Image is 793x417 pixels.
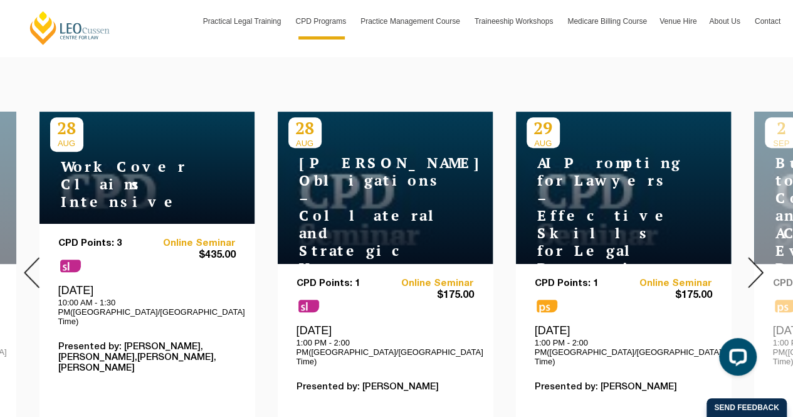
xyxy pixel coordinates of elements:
a: Contact [748,3,787,40]
div: [DATE] [535,324,712,366]
span: AUG [527,139,560,148]
a: Practical Legal Training [197,3,290,40]
a: CPD Programs [289,3,354,40]
a: Online Seminar [623,278,712,289]
span: $175.00 [385,289,474,302]
h4: [PERSON_NAME] Obligations – Collateral and Strategic Uses [288,154,445,277]
span: sl [298,300,319,312]
p: Presented by: [PERSON_NAME] [297,382,474,393]
p: 28 [288,117,322,139]
a: Online Seminar [385,278,474,289]
span: AUG [50,139,83,148]
iframe: LiveChat chat widget [709,333,762,386]
h4: WorkCover Claims Intensive [50,158,207,211]
p: 1:00 PM - 2:00 PM([GEOGRAPHIC_DATA]/[GEOGRAPHIC_DATA] Time) [535,338,712,366]
h4: AI Prompting for Lawyers – Effective Skills for Legal Practice [527,154,683,277]
a: About Us [703,3,748,40]
p: CPD Points: 3 [58,238,147,249]
img: Next [748,257,764,288]
span: $175.00 [623,289,712,302]
div: [DATE] [58,283,236,326]
span: ps [537,300,557,312]
p: Presented by: [PERSON_NAME] [535,382,712,393]
div: [DATE] [297,324,474,366]
p: CPD Points: 1 [297,278,386,289]
a: [PERSON_NAME] Centre for Law [28,10,112,46]
p: 29 [527,117,560,139]
p: CPD Points: 1 [535,278,624,289]
a: Practice Management Course [354,3,468,40]
p: 10:00 AM - 1:30 PM([GEOGRAPHIC_DATA]/[GEOGRAPHIC_DATA] Time) [58,298,236,326]
a: Online Seminar [147,238,236,249]
span: $435.00 [147,249,236,262]
p: Presented by: [PERSON_NAME],[PERSON_NAME],[PERSON_NAME],[PERSON_NAME] [58,342,236,374]
span: AUG [288,139,322,148]
span: sl [60,260,81,272]
a: Venue Hire [653,3,703,40]
a: Traineeship Workshops [468,3,561,40]
img: Prev [24,257,39,288]
p: 28 [50,117,83,139]
a: Medicare Billing Course [561,3,653,40]
p: 1:00 PM - 2:00 PM([GEOGRAPHIC_DATA]/[GEOGRAPHIC_DATA] Time) [297,338,474,366]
